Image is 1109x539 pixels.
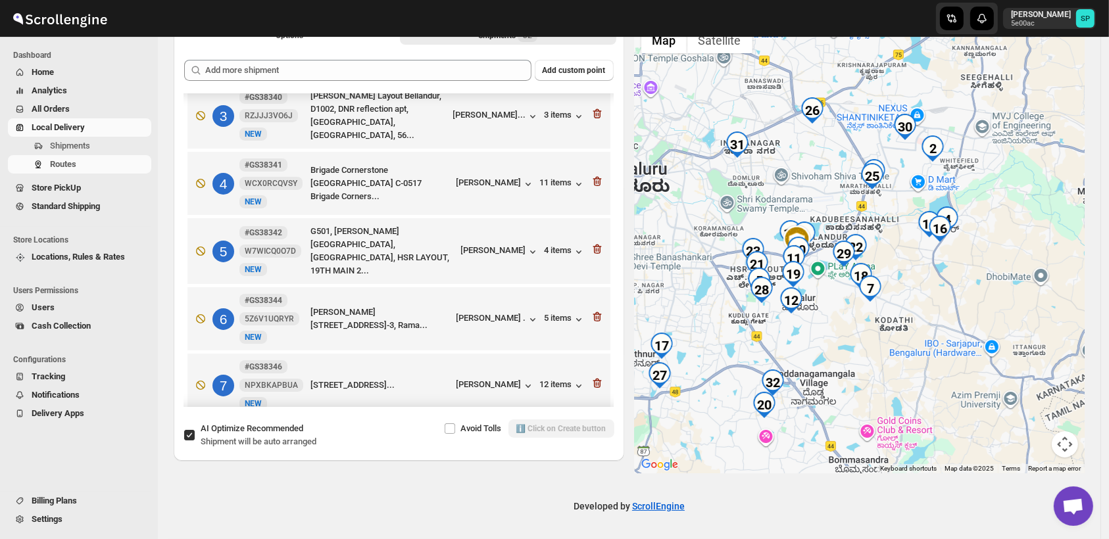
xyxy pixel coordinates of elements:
a: Open this area in Google Maps (opens a new window) [638,456,681,473]
button: Shipments [8,137,151,155]
div: 20 [751,392,777,418]
button: Notifications [8,386,151,404]
input: Add more shipment [205,60,531,81]
button: [PERSON_NAME] [456,177,535,191]
button: Cash Collection [8,317,151,335]
span: RZJJJ3VO6J [245,110,293,121]
div: 14 [777,220,804,246]
button: Tracking [8,367,151,386]
div: 3 [791,222,818,248]
button: [PERSON_NAME] . [456,313,539,326]
span: 5Z6V1UQRYR [245,314,294,324]
button: Billing Plans [8,492,151,510]
div: 21 [744,251,770,277]
div: Selected Shipments [174,49,624,412]
div: 26 [799,97,826,124]
span: Store PickUp [32,183,81,193]
span: Avoid Tolls [461,423,502,433]
div: [STREET_ADDRESS]... [310,379,451,392]
button: 11 items [540,177,585,191]
div: 6 [212,308,234,330]
button: Users [8,298,151,317]
div: 4 [212,173,234,195]
button: User menu [1003,8,1096,29]
span: Delivery Apps [32,408,84,418]
button: Locations, Rules & Rates [8,248,151,266]
div: 32 [760,369,786,396]
button: Analytics [8,82,151,100]
span: Analytics [32,85,67,95]
span: Settings [32,514,62,524]
div: 12 items [540,379,585,392]
button: [PERSON_NAME]... [453,110,539,123]
button: [PERSON_NAME] [461,245,539,258]
div: 7 [212,375,234,396]
span: Shipment will be auto arranged [201,436,316,446]
span: Sulakshana Pundle [1076,9,1095,28]
div: 5 [746,268,772,294]
div: 25 [859,163,885,189]
button: 4 items [545,245,585,258]
a: Report a map error [1028,465,1081,472]
div: 24 [861,159,887,185]
div: 17 [649,333,675,359]
div: 15 [916,211,943,237]
b: #GS38344 [245,296,282,305]
b: #GS38346 [245,362,282,371]
div: 5 [212,241,234,262]
p: [PERSON_NAME] [1011,9,1071,20]
div: [PERSON_NAME][STREET_ADDRESS]-3, Rama... [310,306,451,332]
span: Shipments [50,141,90,151]
p: Developed by [574,500,685,513]
span: Add custom point [543,65,606,76]
div: 18 [848,263,874,289]
div: [PERSON_NAME]... [453,110,526,120]
button: 3 items [545,110,585,123]
div: 31 [724,131,751,158]
div: 29 [831,241,857,267]
div: 19 [780,261,806,287]
button: Routes [8,155,151,174]
span: NEW [245,265,262,274]
span: Tracking [32,371,65,381]
span: All Orders [32,104,70,114]
button: Add custom point [535,60,614,81]
button: 5 items [545,313,585,326]
button: Map camera controls [1052,431,1078,457]
b: #GS38340 [245,93,282,102]
span: Store Locations [13,235,151,245]
div: G501, [PERSON_NAME][GEOGRAPHIC_DATA], [GEOGRAPHIC_DATA], HSR LAYOUT, 19TH MAIN 2... [310,225,456,277]
div: 22 [843,234,869,260]
b: #GS38342 [245,228,282,237]
span: NEW [245,399,262,408]
div: Open chat [1054,486,1093,526]
div: 4 [934,206,960,233]
span: AI Optimize [201,423,303,433]
span: Users Permissions [13,285,151,296]
div: 10 [785,237,812,263]
div: 7 [857,275,883,302]
button: All Orders [8,100,151,118]
span: Configurations [13,354,151,365]
button: Keyboard shortcuts [880,464,937,473]
span: WCX0RCQVSY [245,178,297,189]
a: ScrollEngine [632,501,685,511]
text: SP [1081,14,1090,23]
span: Notifications [32,390,80,400]
div: 2 [920,135,946,162]
div: 30 [892,114,918,140]
button: Show street map [641,27,687,53]
div: [PERSON_NAME] [456,379,535,392]
div: 11 [781,245,807,271]
span: Map data ©2025 [945,465,994,472]
div: 16 [927,216,953,242]
a: Terms (opens in new tab) [1002,465,1020,472]
span: Home [32,67,54,77]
